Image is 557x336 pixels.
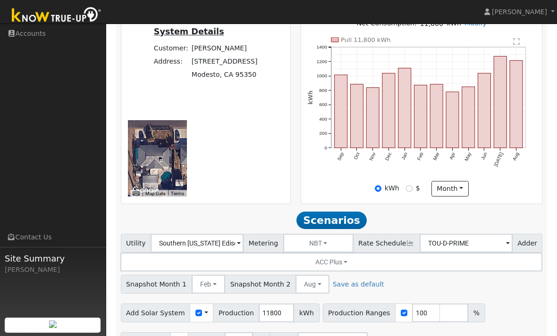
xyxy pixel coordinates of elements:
text: Feb [416,151,424,161]
text: 1000 [317,73,328,78]
text: Jan [401,151,409,160]
rect: onclick="" [414,85,427,148]
span: Production Ranges [323,303,396,322]
button: month [431,181,469,197]
span: kWh [294,303,319,322]
rect: onclick="" [510,60,523,148]
span: Add Solar System [121,303,191,322]
span: Production [213,303,259,322]
text: 200 [319,131,327,136]
text: 600 [319,102,327,107]
a: Terms (opens in new tab) [171,191,184,196]
span: [PERSON_NAME] [492,8,547,16]
div: [PERSON_NAME] [5,265,101,275]
td: Modesto, CA 95350 [190,68,259,82]
text: 800 [319,88,327,93]
text: 1400 [317,44,328,49]
text: kWh [307,90,314,105]
input: kWh [375,185,381,192]
td: [STREET_ADDRESS] [190,55,259,68]
text: Mar [432,151,441,161]
rect: onclick="" [478,73,491,148]
span: Scenarios [296,212,367,229]
label: $ [416,183,420,193]
rect: onclick="" [398,68,411,148]
span: Adder [512,234,543,253]
text: Pull 11,800 kWh [341,36,391,43]
rect: onclick="" [382,73,395,148]
span: Snapshot Month 1 [121,275,192,294]
input: $ [406,185,413,192]
button: ACC Plus [120,253,543,271]
u: System Details [154,27,224,36]
input: Select a Utility [151,234,244,253]
text: Oct [353,151,361,160]
text: [DATE] [493,151,504,167]
rect: onclick="" [494,56,507,148]
span: Metering [243,234,284,253]
td: Address: [152,55,190,68]
rect: onclick="" [462,87,475,148]
img: retrieve [49,320,57,328]
span: Site Summary [5,252,101,265]
text:  [513,38,520,45]
span: Rate Schedule [353,234,420,253]
td: [PERSON_NAME] [190,42,259,55]
text: Apr [448,151,456,160]
text: Dec [384,151,392,161]
button: Aug [295,275,329,294]
text: May [464,151,473,162]
button: Map Data [145,190,165,197]
img: Know True-Up [7,5,106,26]
text: 400 [319,116,327,122]
a: Save as default [333,279,384,289]
text: Sep [337,151,345,161]
img: Google [130,184,161,197]
rect: onclick="" [366,88,379,148]
text: 1200 [317,59,328,64]
span: Utility [121,234,152,253]
rect: onclick="" [446,92,459,148]
text: Jun [481,151,489,160]
input: Select a Rate Schedule [420,234,513,253]
button: Feb [192,275,226,294]
span: Snapshot Month 2 [225,275,296,294]
text: Aug [512,151,520,161]
span: % [468,303,485,322]
text: 0 [324,145,327,150]
button: NBT [283,234,354,253]
button: Keyboard shortcuts [133,190,139,197]
rect: onclick="" [350,84,363,148]
rect: onclick="" [335,75,347,148]
label: kWh [385,183,399,193]
a: Open this area in Google Maps (opens a new window) [130,184,161,197]
rect: onclick="" [430,84,443,148]
td: Customer: [152,42,190,55]
text: Nov [368,151,376,161]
